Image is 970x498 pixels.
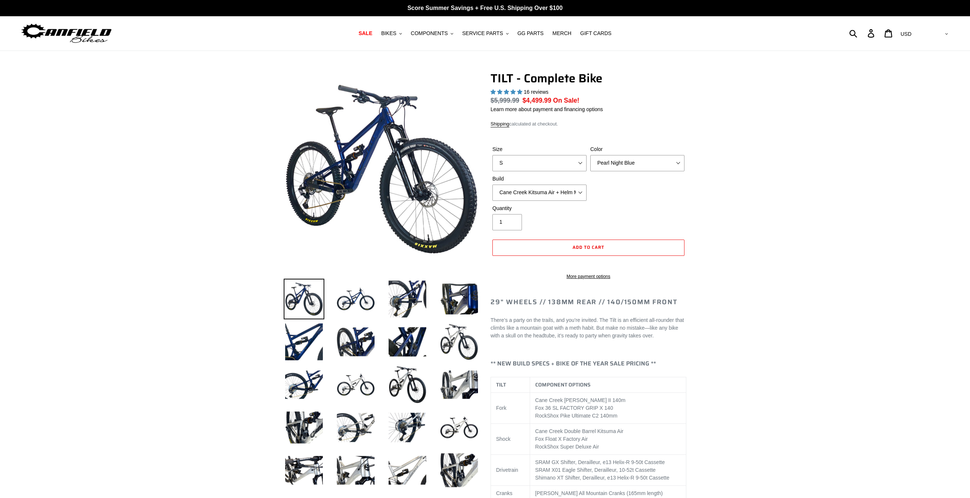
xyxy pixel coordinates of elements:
[577,28,615,38] a: GIFT CARDS
[355,28,376,38] a: SALE
[491,298,686,306] h2: 29" Wheels // 138mm Rear // 140/150mm Front
[284,279,324,319] img: Load image into Gallery viewer, TILT - Complete Bike
[359,30,372,37] span: SALE
[491,97,519,104] s: $5,999.99
[20,22,113,45] img: Canfield Bikes
[491,424,530,455] td: Shock
[491,316,686,340] p: There’s a party on the trails, and you’re invited. The Tilt is an efficient all-rounder that clim...
[407,28,457,38] button: COMPONENTS
[284,364,324,405] img: Load image into Gallery viewer, TILT - Complete Bike
[284,450,324,491] img: Load image into Gallery viewer, TILT - Complete Bike
[492,145,587,153] label: Size
[491,121,509,127] a: Shipping
[514,28,547,38] a: GG PARTS
[458,28,512,38] button: SERVICE PARTS
[387,279,428,319] img: Load image into Gallery viewer, TILT - Complete Bike
[378,28,406,38] button: BIKES
[462,30,503,37] span: SERVICE PARTS
[491,455,530,486] td: Drivetrain
[439,279,479,319] img: Load image into Gallery viewer, TILT - Complete Bike
[335,322,376,362] img: Load image into Gallery viewer, TILT - Complete Bike
[491,120,686,128] div: calculated at checkout.
[387,450,428,491] img: Load image into Gallery viewer, TILT - Complete Bike
[553,30,571,37] span: MERCH
[411,30,448,37] span: COMPONENTS
[284,407,324,448] img: Load image into Gallery viewer, TILT - Complete Bike
[387,407,428,448] img: Load image into Gallery viewer, TILT - Complete Bike
[491,71,686,85] h1: TILT - Complete Bike
[335,279,376,319] img: Load image into Gallery viewer, TILT - Complete Bike
[530,424,686,455] td: Cane Creek Double Barrel Kitsuma Air Fox Float X Factory Air RockShox Super Deluxe Air
[590,145,684,153] label: Color
[335,364,376,405] img: Load image into Gallery viewer, TILT - Complete Bike
[381,30,396,37] span: BIKES
[853,25,872,41] input: Search
[387,322,428,362] img: Load image into Gallery viewer, TILT - Complete Bike
[492,240,684,256] button: Add to cart
[573,244,604,251] span: Add to cart
[439,450,479,491] img: Load image into Gallery viewer, TILT - Complete Bike
[439,364,479,405] img: Load image into Gallery viewer, TILT - Complete Bike
[491,106,603,112] a: Learn more about payment and financing options
[492,175,587,183] label: Build
[439,407,479,448] img: Load image into Gallery viewer, TILT - Complete Bike
[492,205,587,212] label: Quantity
[549,28,575,38] a: MERCH
[491,89,524,95] span: 5.00 stars
[524,89,549,95] span: 16 reviews
[439,322,479,362] img: Load image into Gallery viewer, TILT - Complete Bike
[492,273,684,280] a: More payment options
[335,450,376,491] img: Load image into Gallery viewer, TILT - Complete Bike
[284,322,324,362] img: Load image into Gallery viewer, TILT - Complete Bike
[553,96,579,105] span: On Sale!
[491,393,530,424] td: Fork
[530,377,686,393] th: COMPONENT OPTIONS
[335,407,376,448] img: Load image into Gallery viewer, TILT - Complete Bike
[491,377,530,393] th: TILT
[580,30,612,37] span: GIFT CARDS
[523,97,551,104] span: $4,499.99
[491,360,686,367] h4: ** NEW BUILD SPECS + BIKE OF THE YEAR SALE PRICING **
[530,455,686,486] td: SRAM GX Shifter, Derailleur, e13 Helix-R 9-50t Cassette SRAM X01 Eagle Shifter, Derailleur, 10-52...
[387,364,428,405] img: Load image into Gallery viewer, TILT - Complete Bike
[530,393,686,424] td: Cane Creek [PERSON_NAME] II 140m Fox 36 SL FACTORY GRIP X 140 RockShox Pike Ultimate C2 140mm
[518,30,544,37] span: GG PARTS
